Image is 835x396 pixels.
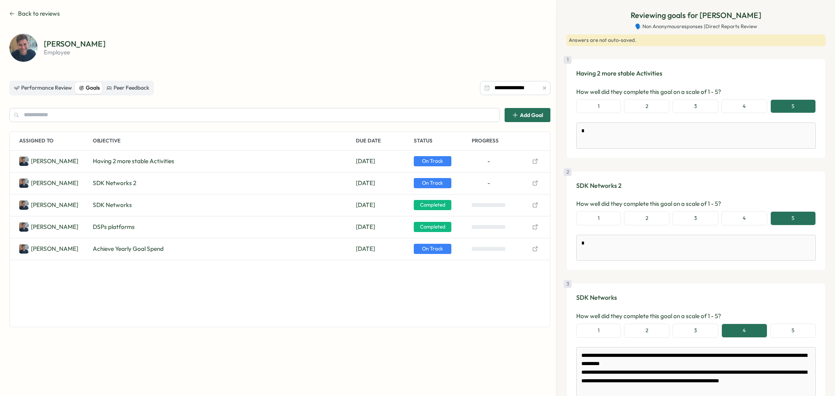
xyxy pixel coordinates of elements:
img: Omer Vardi [19,200,29,210]
a: Omer Vardi[PERSON_NAME] [19,157,78,166]
span: Aug 01, 2025 [356,201,375,209]
p: Omer Vardi [31,245,78,253]
div: Performance Review [14,84,72,92]
button: 4 [721,99,767,113]
p: Omer Vardi [31,157,78,166]
button: 1 [576,211,621,225]
p: Reviewing goals for [PERSON_NAME] [631,9,761,22]
span: Completed [414,200,451,210]
p: How well did they complete this goal on a scale of 1 - 5? [576,88,816,96]
button: 3 [673,211,718,225]
p: Omer Vardi [31,179,78,187]
button: 5 [770,99,816,113]
button: 5 [770,211,816,225]
button: 4 [721,211,767,225]
p: Having 2 more stable Activities [576,68,816,78]
button: 5 [770,324,816,338]
span: - [487,179,490,187]
p: Omer Vardi [31,223,78,231]
span: Having 2 more stable Activities [93,157,174,166]
p: Due Date [356,132,411,150]
div: Answers are not auto-saved. [566,34,826,46]
img: Omer Vardi [19,222,29,232]
img: Omer Vardi [19,157,29,166]
button: 3 [673,99,718,113]
span: SDK Networks 2 [93,179,136,187]
div: Goals [79,84,100,92]
a: Omer Vardi[PERSON_NAME] [19,178,78,188]
a: Omer Vardi[PERSON_NAME] [19,200,78,210]
span: SDK Networks [93,201,132,209]
p: Status [414,132,469,150]
span: - [487,157,490,166]
button: 2 [624,99,669,113]
p: How well did they complete this goal on a scale of 1 - 5? [576,200,816,208]
p: Assigned To [19,132,90,150]
span: Back to reviews [18,9,60,18]
img: Omer Vardi [9,34,38,62]
span: Add Goal [520,112,543,118]
div: 3 [564,280,572,288]
p: [PERSON_NAME] [44,40,106,48]
div: 1 [564,56,572,64]
span: 🗣️ Non Anonymous responses | Direct Reports Review [635,23,757,30]
span: On Track [414,178,451,188]
button: Add Goal [505,108,550,122]
span: On Track [414,156,451,166]
span: Dec 31, 2025 [356,157,375,166]
p: SDK Networks 2 [576,181,816,191]
a: Omer Vardi[PERSON_NAME] [19,244,78,254]
span: DSPs platforms [93,223,135,231]
a: Omer Vardi[PERSON_NAME] [19,222,78,232]
button: 4 [721,324,767,338]
span: Jun 01, 2025 [356,223,375,231]
div: Peer Feedback [106,84,149,92]
span: Dec 31, 2025 [356,245,375,253]
img: Omer Vardi [19,244,29,254]
button: Back to reviews [9,9,60,18]
p: Objective [93,132,353,150]
button: 2 [624,324,669,338]
button: 1 [576,324,621,338]
p: employee [44,49,106,55]
span: Completed [414,222,451,232]
span: On Track [414,244,451,254]
p: Omer Vardi [31,201,78,209]
button: 1 [576,99,621,113]
p: Progress [472,132,527,150]
p: SDK Networks [576,293,816,302]
button: 2 [624,211,669,225]
span: Achieve Yearly Goal Spend [93,245,164,253]
div: 2 [564,168,572,176]
span: Dec 31, 2025 [356,179,375,187]
img: Omer Vardi [19,178,29,188]
p: How well did they complete this goal on a scale of 1 - 5? [576,312,816,320]
button: 3 [673,324,718,338]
